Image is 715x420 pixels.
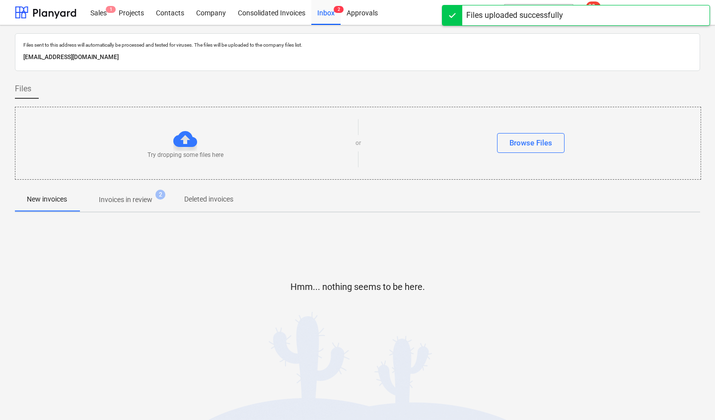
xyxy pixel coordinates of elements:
[147,151,223,159] p: Try dropping some files here
[23,52,692,63] p: [EMAIL_ADDRESS][DOMAIN_NAME]
[356,139,361,147] p: or
[27,194,67,205] p: New invoices
[106,6,116,13] span: 1
[23,42,692,48] p: Files sent to this address will automatically be processed and tested for viruses. The files will...
[15,107,701,180] div: Try dropping some files hereorBrowse Files
[665,372,715,420] iframe: Chat Widget
[334,6,344,13] span: 2
[155,190,165,200] span: 2
[15,83,31,95] span: Files
[290,281,425,293] p: Hmm... nothing seems to be here.
[497,133,565,153] button: Browse Files
[184,194,233,205] p: Deleted invoices
[99,195,152,205] p: Invoices in review
[509,137,552,149] div: Browse Files
[466,9,563,21] div: Files uploaded successfully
